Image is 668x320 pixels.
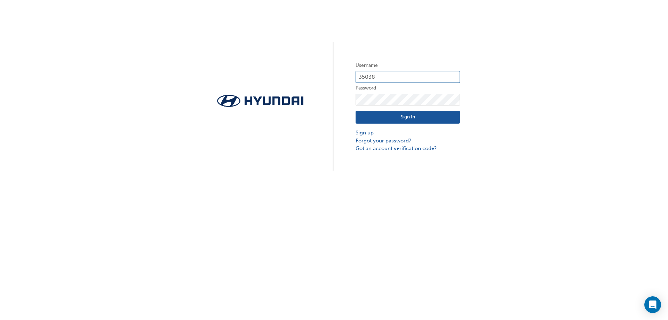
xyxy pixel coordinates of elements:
div: Open Intercom Messenger [644,296,661,313]
a: Got an account verification code? [356,145,460,153]
input: Username [356,71,460,83]
button: Sign In [356,111,460,124]
a: Forgot your password? [356,137,460,145]
label: Username [356,61,460,70]
label: Password [356,84,460,92]
img: Trak [208,93,312,109]
a: Sign up [356,129,460,137]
